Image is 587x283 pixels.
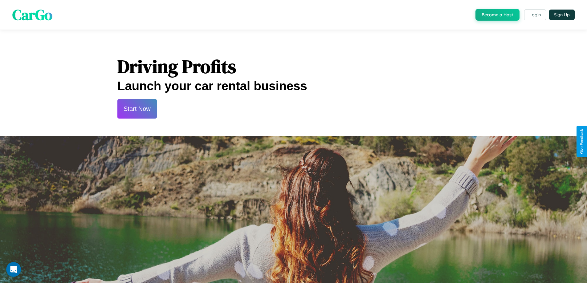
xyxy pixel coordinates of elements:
iframe: Intercom live chat [6,262,21,277]
span: CarGo [12,5,52,25]
button: Start Now [117,99,157,119]
button: Login [524,9,546,20]
button: Become a Host [475,9,520,21]
button: Sign Up [549,10,575,20]
div: Give Feedback [580,129,584,154]
h2: Launch your car rental business [117,79,470,93]
h1: Driving Profits [117,54,470,79]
